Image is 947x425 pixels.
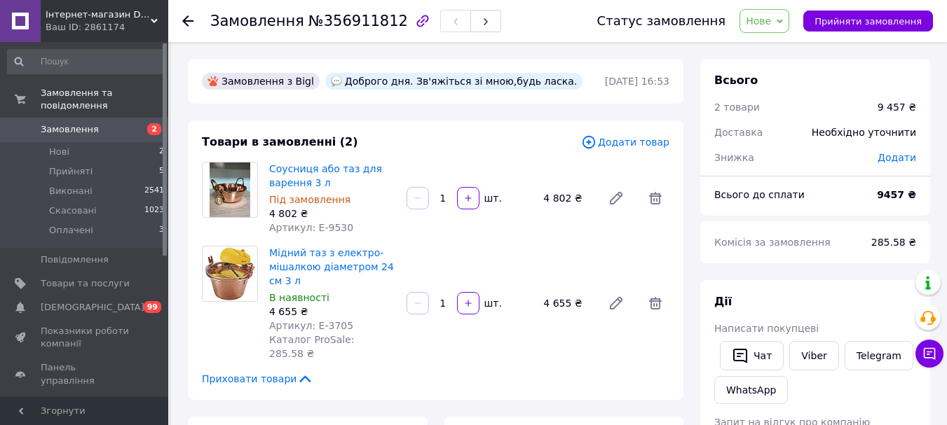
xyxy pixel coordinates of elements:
span: Написати покупцеві [714,323,819,334]
span: Додати [878,152,916,163]
span: Товари в замовленні (2) [202,135,358,148]
span: Скасовані [49,204,97,217]
span: Повідомлення [41,253,109,266]
span: Знижка [714,152,754,163]
a: Viber [789,341,838,370]
span: 5 [159,165,164,178]
a: Редагувати [602,289,630,317]
a: Telegram [845,341,913,370]
span: Каталог ProSale: 285.58 ₴ [269,334,354,359]
span: Додати товар [581,134,669,150]
span: Доставка [714,127,763,138]
div: 4 655 ₴ [538,293,597,313]
div: Повернутися назад [182,14,193,28]
a: WhatsApp [714,376,788,404]
span: Прийняті [49,165,93,178]
span: Під замовлення [269,194,350,205]
span: Виконані [49,185,93,197]
button: Чат з покупцем [915,340,943,368]
span: 99 [144,301,161,313]
a: Мідний таз з електро-мішалкою діаметром 24 см 3 л [269,247,394,286]
div: 9 457 ₴ [878,100,916,114]
span: Комісія за замовлення [714,237,831,248]
time: [DATE] 16:53 [605,76,669,87]
a: Редагувати [602,184,630,212]
img: :speech_balloon: [331,76,342,87]
div: Доброго дня. Зв'яжіться зі мною,будь ласка. [325,73,582,90]
div: Замовлення з Bigl [202,73,320,90]
span: 2 [159,146,164,158]
div: 4 802 ₴ [538,188,597,208]
span: Артикул: Е-3705 [269,320,353,331]
div: Статус замовлення [597,14,726,28]
span: Замовлення та повідомлення [41,87,168,112]
span: Замовлення [41,123,99,136]
span: Всього до сплати [714,189,805,200]
span: №356911812 [308,13,408,29]
div: Необхідно уточнити [803,117,925,148]
a: Соусниця або таз для варення 3 л [269,163,382,188]
span: 2541 [144,185,164,197]
span: 2 [147,123,161,135]
button: Прийняти замовлення [803,11,933,32]
span: Оплачені [49,224,93,237]
span: Видалити [641,289,669,317]
div: Ваш ID: 2861174 [46,21,168,34]
span: 2 товари [714,102,760,113]
span: Всього [714,74,758,87]
img: Мідний таз з електро-мішалкою діаметром 24 см 3 л [204,246,256,301]
span: Панель управління [41,361,130,386]
span: Показники роботи компанії [41,325,130,350]
span: Видалити [641,184,669,212]
div: шт. [481,296,503,310]
span: Нове [746,15,771,27]
span: 1023 [144,204,164,217]
span: 285.58 ₴ [871,237,916,248]
button: Чат [720,341,784,370]
span: Дії [714,295,732,308]
input: Пошук [7,49,165,74]
img: Соусниця або таз для варення 3 л [210,162,251,217]
div: 4 655 ₴ [269,305,395,319]
div: 4 802 ₴ [269,207,395,221]
span: Інтернет-магазин Dimua [46,8,151,21]
span: Товари та послуги [41,277,130,290]
span: [DEMOGRAPHIC_DATA] [41,301,144,314]
b: 9457 ₴ [877,189,916,200]
span: Замовлення [210,13,304,29]
span: Артикул: E-9530 [269,222,353,233]
div: шт. [481,191,503,205]
span: Приховати товари [202,372,313,386]
span: В наявності [269,292,329,303]
span: Прийняти замовлення [815,16,922,27]
span: Нові [49,146,69,158]
span: 3 [159,224,164,237]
